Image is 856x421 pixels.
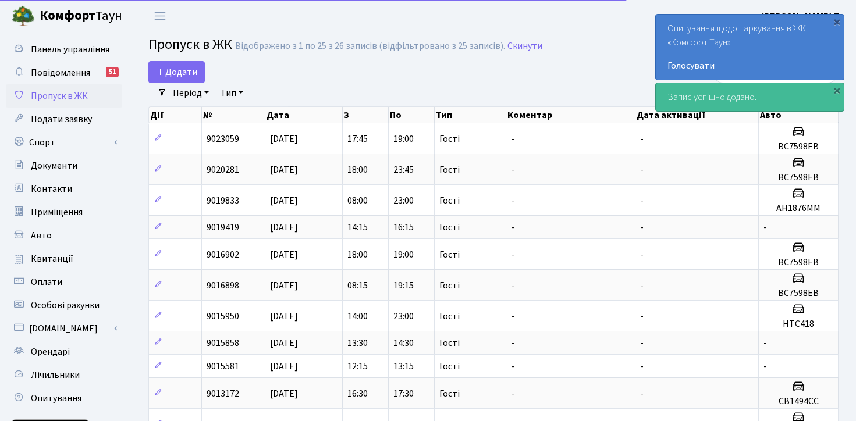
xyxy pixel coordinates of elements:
[511,221,514,234] span: -
[168,83,214,103] a: Період
[393,133,414,145] span: 19:00
[265,107,343,123] th: Дата
[40,6,95,25] b: Комфорт
[511,133,514,145] span: -
[106,67,119,77] div: 51
[393,248,414,261] span: 19:00
[156,66,197,79] span: Додати
[763,257,833,268] h5: ВС7598ЕВ
[506,107,635,123] th: Коментар
[31,113,92,126] span: Подати заявку
[511,279,514,292] span: -
[6,201,122,224] a: Приміщення
[347,248,368,261] span: 18:00
[435,107,506,123] th: Тип
[207,248,239,261] span: 9016902
[6,340,122,363] a: Орендарі
[439,389,460,398] span: Гості
[148,61,205,83] a: Додати
[6,317,122,340] a: [DOMAIN_NAME]
[31,206,83,219] span: Приміщення
[389,107,435,123] th: По
[347,221,368,234] span: 14:15
[763,396,833,407] h5: СВ1494СС
[6,38,122,61] a: Панель управління
[640,360,644,373] span: -
[31,43,109,56] span: Панель управління
[511,310,514,323] span: -
[148,34,232,55] span: Пропуск в ЖК
[31,345,70,358] span: Орендарі
[347,310,368,323] span: 14:00
[763,221,767,234] span: -
[763,337,767,349] span: -
[207,310,239,323] span: 9015950
[347,194,368,207] span: 08:00
[511,194,514,207] span: -
[31,276,62,288] span: Оплати
[270,279,298,292] span: [DATE]
[343,107,389,123] th: З
[640,133,644,145] span: -
[6,387,122,410] a: Опитування
[640,337,644,349] span: -
[763,141,833,152] h5: ВС7598ЕВ
[831,16,843,27] div: ×
[31,183,72,195] span: Контакти
[347,133,368,145] span: 17:45
[270,221,298,234] span: [DATE]
[393,279,414,292] span: 19:15
[511,387,514,400] span: -
[511,360,514,373] span: -
[40,6,122,26] span: Таун
[6,108,122,131] a: Подати заявку
[393,163,414,176] span: 23:45
[761,9,842,23] a: [PERSON_NAME] П.
[270,360,298,373] span: [DATE]
[656,15,844,80] div: Опитування щодо паркування в ЖК «Комфорт Таун»
[393,360,414,373] span: 13:15
[507,41,542,52] a: Скинути
[640,310,644,323] span: -
[31,299,100,312] span: Особові рахунки
[763,319,833,330] h5: HTC418
[235,41,505,52] div: Відображено з 1 по 25 з 26 записів (відфільтровано з 25 записів).
[207,133,239,145] span: 9023059
[347,163,368,176] span: 18:00
[207,221,239,234] span: 9019419
[640,221,644,234] span: -
[439,281,460,290] span: Гості
[6,224,122,247] a: Авто
[640,163,644,176] span: -
[6,294,122,317] a: Особові рахунки
[207,163,239,176] span: 9020281
[763,360,767,373] span: -
[511,337,514,349] span: -
[347,360,368,373] span: 12:15
[31,229,52,242] span: Авто
[393,194,414,207] span: 23:00
[761,10,842,23] b: [PERSON_NAME] П.
[149,107,202,123] th: Дії
[640,194,644,207] span: -
[439,362,460,371] span: Гості
[439,165,460,174] span: Гості
[763,203,833,214] h5: АН1876ММ
[763,172,833,183] h5: ВС7598ЕВ
[640,248,644,261] span: -
[270,133,298,145] span: [DATE]
[31,66,90,79] span: Повідомлення
[393,310,414,323] span: 23:00
[439,134,460,144] span: Гості
[6,84,122,108] a: Пропуск в ЖК
[439,312,460,321] span: Гості
[270,248,298,261] span: [DATE]
[6,177,122,201] a: Контакти
[270,337,298,349] span: [DATE]
[216,83,248,103] a: Тип
[439,223,460,232] span: Гості
[6,154,122,177] a: Документи
[31,252,73,265] span: Квитанції
[145,6,175,26] button: Переключити навігацію
[270,194,298,207] span: [DATE]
